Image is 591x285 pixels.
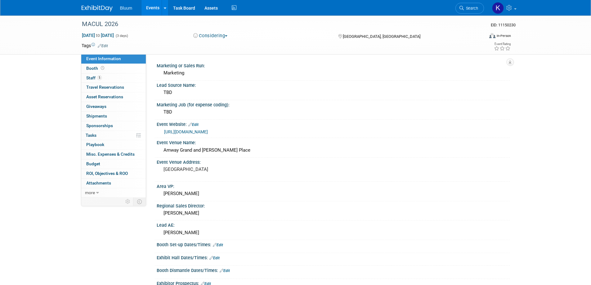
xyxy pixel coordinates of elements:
span: Bluum [120,6,132,11]
div: [PERSON_NAME] [161,189,505,198]
span: 5 [97,75,102,80]
div: In-Person [496,33,511,38]
span: Search [464,6,478,11]
a: Tasks [81,131,146,140]
a: Edit [209,256,220,260]
span: [GEOGRAPHIC_DATA], [GEOGRAPHIC_DATA] [343,34,420,39]
span: ROI, Objectives & ROO [86,171,128,176]
div: Area VP: [157,182,510,189]
a: Playbook [81,140,146,149]
span: Playbook [86,142,104,147]
img: Format-Inperson.png [489,33,495,38]
div: Booth Set-up Dates/Times: [157,240,510,248]
a: Misc. Expenses & Credits [81,150,146,159]
div: [PERSON_NAME] [161,228,505,238]
a: Sponsorships [81,121,146,131]
span: Staff [86,75,102,80]
a: ROI, Objectives & ROO [81,169,146,178]
span: Budget [86,161,100,166]
a: Edit [98,44,108,48]
div: Exhibit Hall Dates/Times: [157,253,510,261]
div: [PERSON_NAME] [161,208,505,218]
button: Considering [191,33,230,39]
a: Edit [213,243,223,247]
img: ExhibitDay [82,5,113,11]
div: Lead Source Name: [157,81,510,88]
div: Event Format [447,32,511,42]
a: Travel Reservations [81,83,146,92]
div: Marketing [161,68,505,78]
a: Event Information [81,54,146,64]
div: MACUL 2026 [80,19,475,30]
span: Booth [86,66,105,71]
pre: [GEOGRAPHIC_DATA] [163,167,297,172]
a: Edit [220,269,230,273]
td: Toggle Event Tabs [133,198,146,206]
div: Marketing Job (for expense coding): [157,100,510,108]
a: Staff5 [81,73,146,83]
span: Booth not reserved yet [100,66,105,70]
a: more [81,188,146,198]
a: Shipments [81,112,146,121]
span: Giveaways [86,104,106,109]
a: Attachments [81,179,146,188]
div: Amway Grand and [PERSON_NAME] Place [161,145,505,155]
div: Lead AE: [157,220,510,228]
a: [URL][DOMAIN_NAME] [164,129,208,134]
span: more [85,190,95,195]
span: Asset Reservations [86,94,123,99]
div: Marketing or Sales Run: [157,61,510,69]
td: Personalize Event Tab Strip [123,198,133,206]
span: Event ID: 11150230 [491,23,516,27]
a: Asset Reservations [81,92,146,102]
td: Tags [82,42,108,49]
span: Misc. Expenses & Credits [86,152,135,157]
span: (3 days) [115,34,128,38]
div: TBD [161,107,505,117]
span: to [95,33,101,38]
span: Event Information [86,56,121,61]
span: [DATE] [DATE] [82,33,114,38]
div: Regional Sales Director: [157,201,510,209]
span: Travel Reservations [86,85,124,90]
a: Giveaways [81,102,146,111]
a: Edit [188,122,199,127]
span: Tasks [86,133,96,138]
img: Kellie Noller [492,2,504,14]
div: Event Rating [494,42,511,46]
a: Booth [81,64,146,73]
div: Event Venue Address: [157,158,510,165]
span: Shipments [86,114,107,118]
a: Search [455,3,484,14]
a: Budget [81,159,146,169]
div: Booth Dismantle Dates/Times: [157,266,510,274]
div: Event Venue Name: [157,138,510,146]
span: Sponsorships [86,123,113,128]
div: TBD [161,88,505,97]
div: Event Website: [157,120,510,128]
span: Attachments [86,180,111,185]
